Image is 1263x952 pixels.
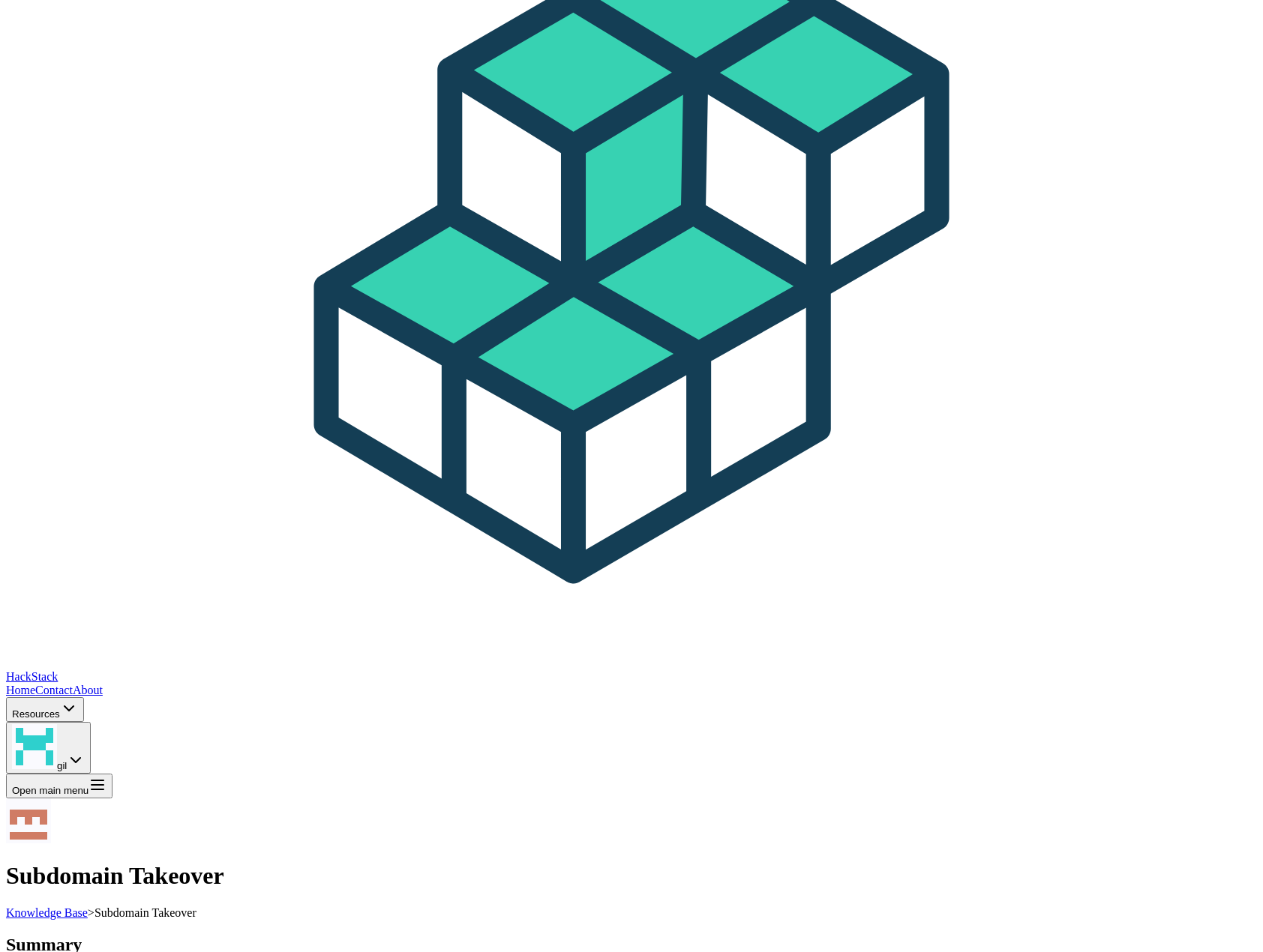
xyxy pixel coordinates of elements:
[94,906,196,919] span: Subdomain Takeover
[88,906,94,919] span: >
[73,684,103,696] a: About
[6,697,84,722] button: Resources
[6,684,35,696] a: Home
[12,785,88,796] span: Open main menu
[6,862,1257,890] h1: Subdomain Takeover
[12,708,60,720] span: Resources
[35,684,73,696] a: Contact
[6,657,1257,683] a: HackStack
[6,722,91,774] button: gil
[6,774,112,798] button: Open main menu
[6,906,88,919] a: Knowledge Base
[57,760,67,771] span: gil
[31,670,58,683] span: Stack
[6,798,51,843] img: Subdomain Takeover
[6,670,58,683] span: Hack
[12,724,57,769] img: gil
